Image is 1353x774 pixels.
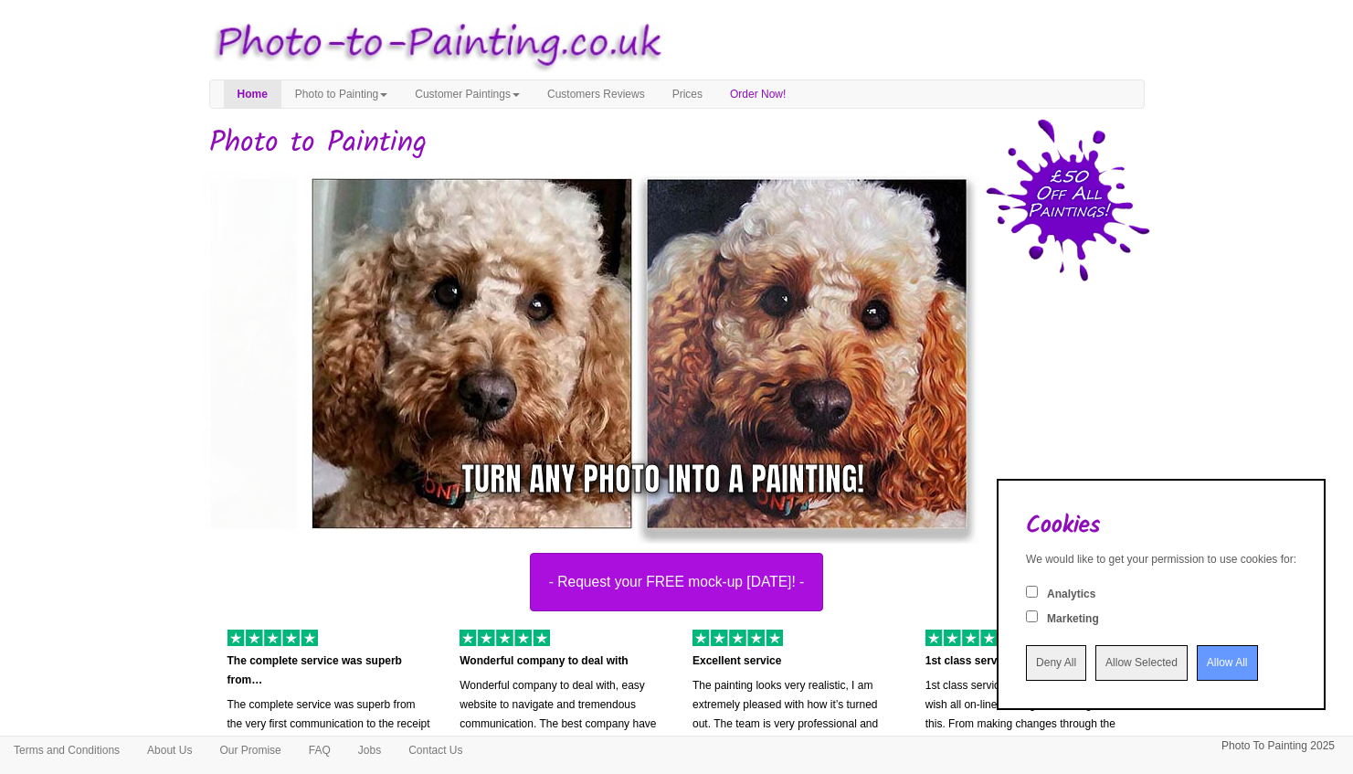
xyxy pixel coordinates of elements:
[1095,645,1188,681] input: Allow Selected
[196,164,881,544] img: Oil painting of a dog
[1221,737,1335,756] p: Photo To Painting 2025
[1197,645,1258,681] input: Allow All
[925,652,1131,671] p: 1st class service from start to finish…
[1026,513,1296,539] h2: Cookies
[659,80,716,108] a: Prices
[209,127,1145,159] h1: Photo to Painting
[1047,611,1099,627] label: Marketing
[224,80,281,108] a: Home
[530,553,824,611] button: - Request your FREE mock-up [DATE]! -
[401,80,534,108] a: Customer Paintings
[395,737,476,764] a: Contact Us
[460,630,550,646] img: 5 of out 5 stars
[344,737,395,764] a: Jobs
[227,630,318,646] img: 5 of out 5 stars
[1047,587,1095,602] label: Analytics
[692,652,898,671] p: Excellent service
[281,80,401,108] a: Photo to Painting
[1026,645,1086,681] input: Deny All
[206,737,294,764] a: Our Promise
[692,630,783,646] img: 5 of out 5 stars
[297,164,982,544] img: monty-small.jpg
[534,80,659,108] a: Customers Reviews
[1026,552,1296,567] div: We would like to get your permission to use cookies for:
[227,695,433,772] p: The complete service was superb from the very first communication to the receipt of the final pro...
[986,119,1150,281] img: 50 pound price drop
[295,737,344,764] a: FAQ
[925,630,1016,646] img: 5 of out 5 stars
[461,456,864,503] div: Turn any photo into a painting!
[716,80,799,108] a: Order Now!
[227,652,433,690] p: The complete service was superb from…
[200,9,668,80] img: Photo to Painting
[133,737,206,764] a: About Us
[460,652,665,671] p: Wonderful company to deal with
